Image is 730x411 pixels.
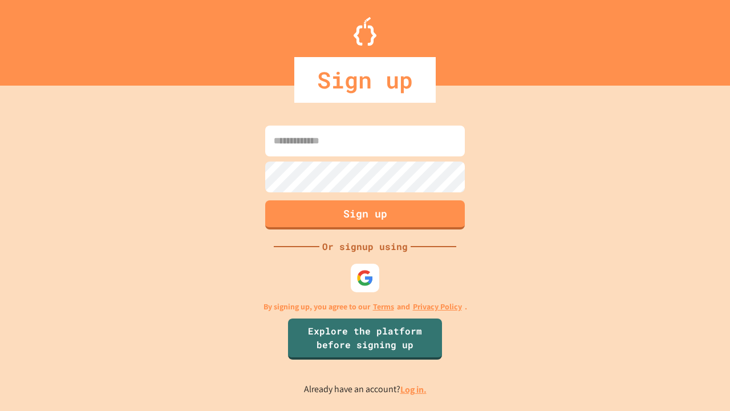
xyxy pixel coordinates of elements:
[304,382,427,397] p: Already have an account?
[265,200,465,229] button: Sign up
[413,301,462,313] a: Privacy Policy
[263,301,467,313] p: By signing up, you agree to our and .
[356,269,374,287] img: google-icon.svg
[319,240,411,253] div: Or signup using
[400,384,427,396] a: Log in.
[354,17,376,46] img: Logo.svg
[373,301,394,313] a: Terms
[288,319,442,360] a: Explore the platform before signing up
[294,57,436,103] div: Sign up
